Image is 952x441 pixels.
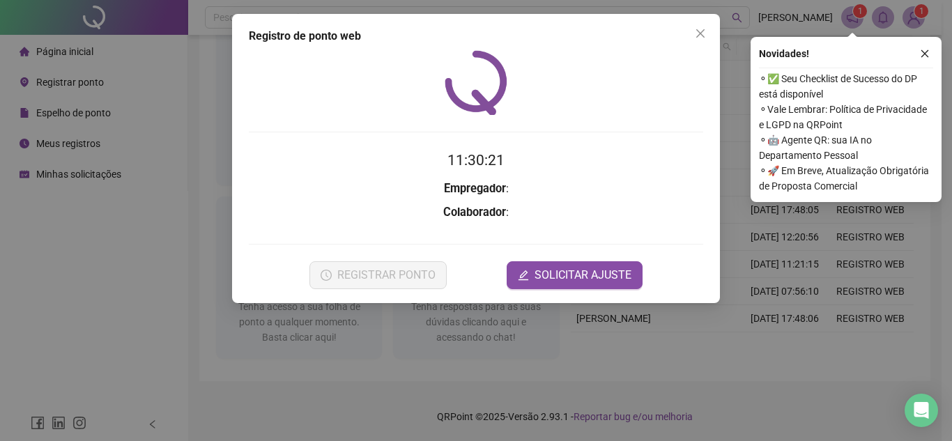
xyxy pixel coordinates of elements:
span: SOLICITAR AJUSTE [535,267,631,284]
strong: Empregador [444,182,506,195]
strong: Colaborador [443,206,506,219]
span: ⚬ Vale Lembrar: Política de Privacidade e LGPD na QRPoint [759,102,933,132]
div: Open Intercom Messenger [905,394,938,427]
img: QRPoint [445,50,507,115]
button: editSOLICITAR AJUSTE [507,261,643,289]
span: ⚬ 🚀 Em Breve, Atualização Obrigatória de Proposta Comercial [759,163,933,194]
time: 11:30:21 [447,152,505,169]
span: Novidades ! [759,46,809,61]
span: ⚬ ✅ Seu Checklist de Sucesso do DP está disponível [759,71,933,102]
h3: : [249,180,703,198]
span: edit [518,270,529,281]
span: close [920,49,930,59]
span: close [695,28,706,39]
h3: : [249,203,703,222]
button: Close [689,22,712,45]
div: Registro de ponto web [249,28,703,45]
span: ⚬ 🤖 Agente QR: sua IA no Departamento Pessoal [759,132,933,163]
button: REGISTRAR PONTO [309,261,447,289]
